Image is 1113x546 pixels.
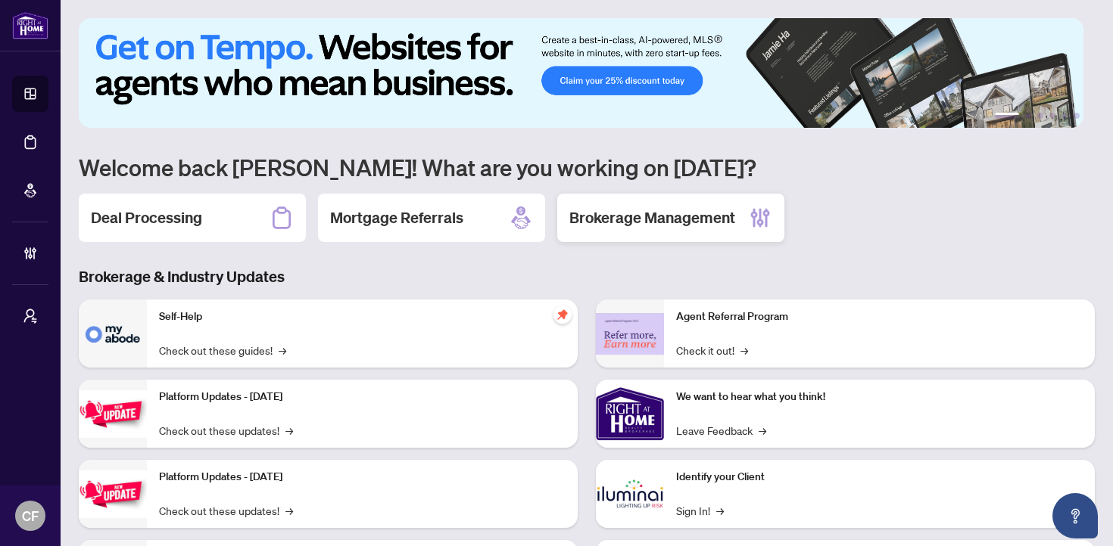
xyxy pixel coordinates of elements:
img: Agent Referral Program [596,313,664,355]
img: logo [12,11,48,39]
span: pushpin [553,306,572,324]
h2: Deal Processing [91,207,202,228]
span: CF [22,505,39,526]
h3: Brokerage & Industry Updates [79,266,1095,287]
img: Slide 0 [79,18,1083,128]
span: → [759,422,766,439]
p: Platform Updates - [DATE] [159,469,566,486]
span: → [716,502,724,519]
h2: Brokerage Management [569,207,735,228]
img: Identify your Client [596,460,664,528]
img: Self-Help [79,299,147,368]
button: 2 [1025,113,1031,119]
button: 4 [1049,113,1055,119]
button: 5 [1062,113,1068,119]
button: 1 [995,113,1019,119]
a: Sign In!→ [676,502,724,519]
h2: Mortgage Referrals [330,207,463,228]
span: → [740,342,748,358]
p: We want to hear what you think! [676,389,1083,405]
span: → [279,342,286,358]
h1: Welcome back [PERSON_NAME]! What are you working on [DATE]? [79,153,1095,181]
img: We want to hear what you think! [596,380,664,448]
a: Check out these updates!→ [159,422,293,439]
p: Self-Help [159,309,566,325]
button: Open asap [1052,493,1098,538]
a: Check it out!→ [676,342,748,358]
p: Platform Updates - [DATE] [159,389,566,405]
span: → [285,502,293,519]
p: Agent Referral Program [676,309,1083,325]
span: → [285,422,293,439]
button: 6 [1074,113,1080,119]
button: 3 [1037,113,1043,119]
span: user-switch [23,309,38,324]
img: Platform Updates - July 21, 2025 [79,390,147,438]
a: Leave Feedback→ [676,422,766,439]
a: Check out these updates!→ [159,502,293,519]
img: Platform Updates - July 8, 2025 [79,470,147,518]
a: Check out these guides!→ [159,342,286,358]
p: Identify your Client [676,469,1083,486]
